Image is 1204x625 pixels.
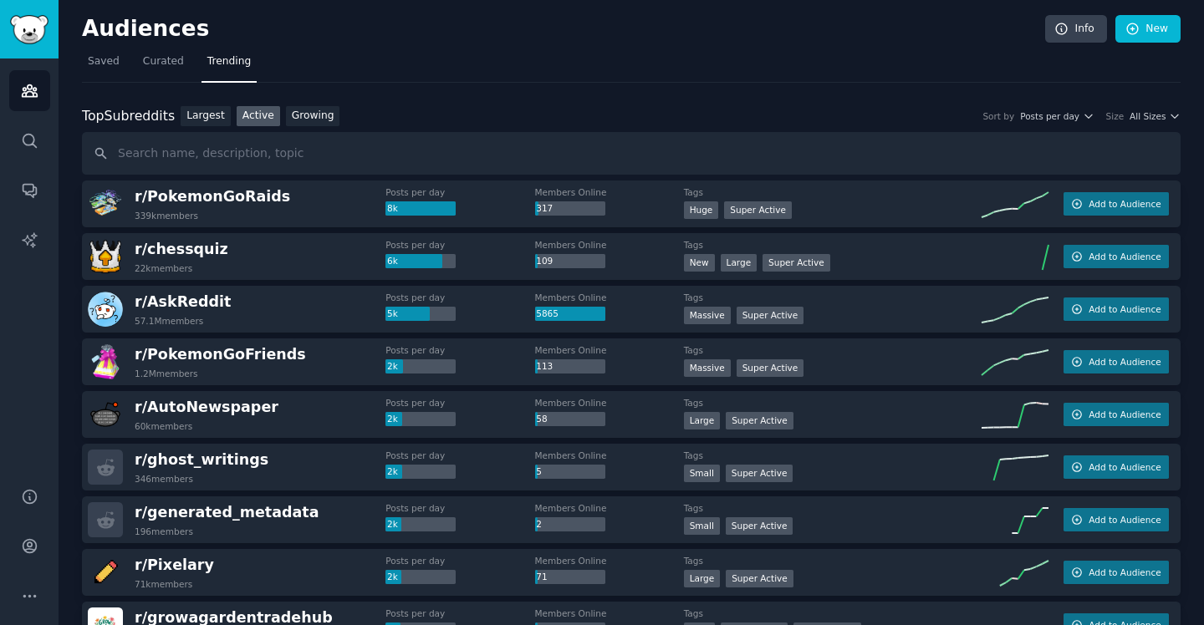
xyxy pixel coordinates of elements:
[88,397,123,432] img: AutoNewspaper
[88,239,123,274] img: chessquiz
[737,359,804,377] div: Super Active
[535,412,605,427] div: 58
[385,292,534,303] dt: Posts per day
[535,359,605,374] div: 113
[385,607,534,619] dt: Posts per day
[1089,198,1161,210] span: Add to Audience
[135,578,192,590] div: 71k members
[1089,303,1161,315] span: Add to Audience
[535,555,684,567] dt: Members Online
[237,106,280,127] a: Active
[1089,514,1161,526] span: Add to Audience
[135,346,306,363] span: r/ PokemonGoFriends
[135,210,198,221] div: 339k members
[385,344,534,356] dt: Posts per day
[1064,455,1169,479] button: Add to Audience
[535,292,684,303] dt: Members Online
[535,570,605,585] div: 71
[135,262,192,274] div: 22k members
[684,517,720,535] div: Small
[535,344,684,356] dt: Members Online
[88,344,123,379] img: PokemonGoFriends
[535,502,684,514] dt: Members Online
[135,315,203,327] div: 57.1M members
[724,201,792,219] div: Super Active
[684,465,720,482] div: Small
[535,450,684,461] dt: Members Online
[385,465,456,480] div: 2k
[135,473,193,485] div: 346 members
[535,307,605,322] div: 5865
[684,307,731,324] div: Massive
[385,502,534,514] dt: Posts per day
[1130,110,1181,122] button: All Sizes
[207,54,251,69] span: Trending
[135,241,228,257] span: r/ chessquiz
[385,517,456,532] div: 2k
[82,106,175,127] div: Top Subreddits
[684,570,721,587] div: Large
[1064,561,1169,584] button: Add to Audience
[1064,350,1169,373] button: Add to Audience
[684,239,982,251] dt: Tags
[726,517,793,535] div: Super Active
[1089,356,1161,368] span: Add to Audience
[721,254,758,272] div: Large
[1089,567,1161,578] span: Add to Audience
[88,555,123,590] img: Pixelary
[88,186,123,221] img: PokemonGoRaids
[1089,461,1161,473] span: Add to Audience
[135,368,198,379] div: 1.2M members
[286,106,340,127] a: Growing
[1064,192,1169,216] button: Add to Audience
[10,15,48,44] img: GummySearch logo
[385,570,456,585] div: 2k
[385,201,456,216] div: 8k
[385,254,456,269] div: 6k
[982,110,1014,122] div: Sort by
[143,54,184,69] span: Curated
[535,397,684,409] dt: Members Online
[135,188,290,205] span: r/ PokemonGoRaids
[135,399,278,415] span: r/ AutoNewspaper
[135,293,231,310] span: r/ AskReddit
[135,504,319,521] span: r/ generated_metadata
[1130,110,1166,122] span: All Sizes
[135,526,193,537] div: 196 members
[726,570,793,587] div: Super Active
[535,254,605,269] div: 109
[1064,508,1169,531] button: Add to Audience
[684,186,982,198] dt: Tags
[135,556,214,573] span: r/ Pixelary
[684,254,715,272] div: New
[684,201,719,219] div: Huge
[135,420,192,432] div: 60k members
[763,254,830,272] div: Super Active
[1064,403,1169,426] button: Add to Audience
[385,359,456,374] div: 2k
[684,397,982,409] dt: Tags
[1115,15,1181,43] a: New
[684,450,982,461] dt: Tags
[137,48,190,83] a: Curated
[88,292,123,327] img: AskReddit
[535,465,605,480] div: 5
[82,48,125,83] a: Saved
[684,412,721,429] div: Large
[1045,15,1107,43] a: Info
[135,451,268,468] span: r/ ghost_writings
[181,106,231,127] a: Largest
[1020,110,1079,122] span: Posts per day
[737,307,804,324] div: Super Active
[82,16,1045,43] h2: Audiences
[535,517,605,532] div: 2
[535,186,684,198] dt: Members Online
[385,186,534,198] dt: Posts per day
[684,555,982,567] dt: Tags
[535,607,684,619] dt: Members Online
[202,48,257,83] a: Trending
[535,239,684,251] dt: Members Online
[385,555,534,567] dt: Posts per day
[1089,251,1161,262] span: Add to Audience
[385,307,456,322] div: 5k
